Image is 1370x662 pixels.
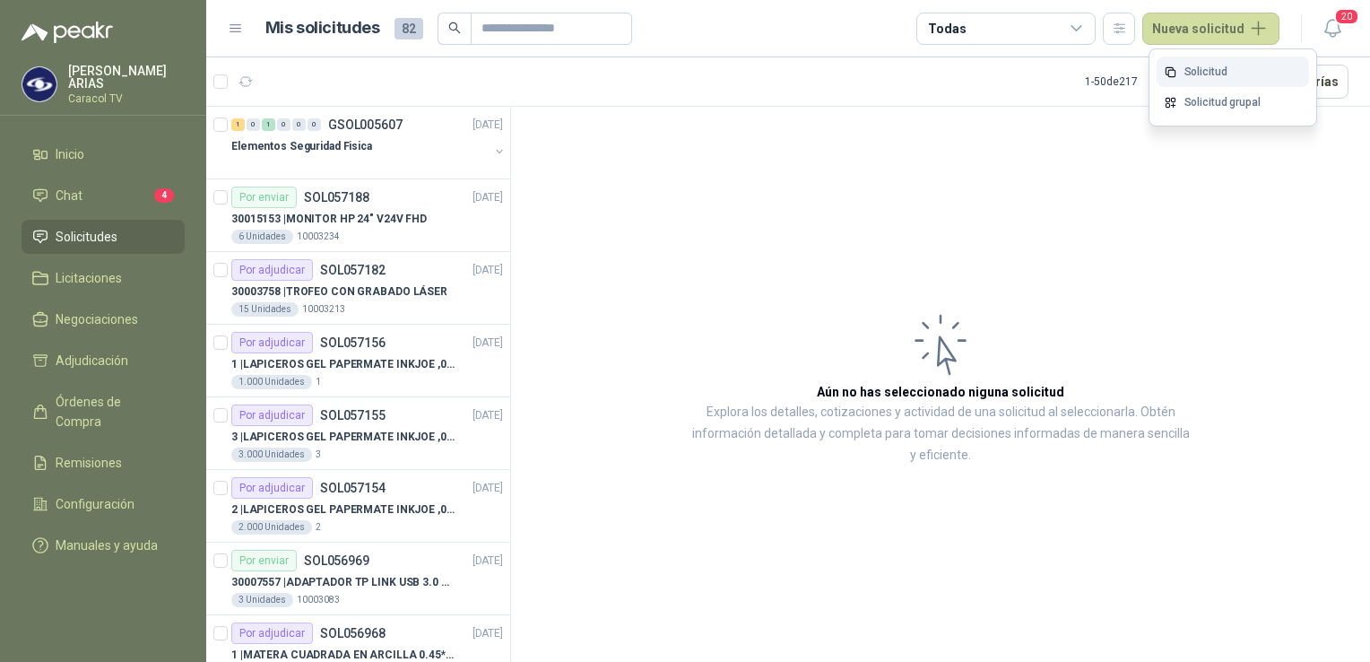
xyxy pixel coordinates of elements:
[473,335,503,352] p: [DATE]
[68,93,185,104] p: Caracol TV
[277,118,290,131] div: 0
[154,188,174,203] span: 4
[473,553,503,570] p: [DATE]
[231,118,245,131] div: 1
[1157,57,1309,88] a: Solicitud
[22,179,185,213] a: Chat4
[231,302,299,317] div: 15 Unidades
[297,593,340,607] p: 10003083
[448,22,461,34] span: search
[22,220,185,254] a: Solicitudes
[231,375,312,389] div: 1.000 Unidades
[56,351,128,370] span: Adjudicación
[22,344,185,378] a: Adjudicación
[206,470,510,543] a: Por adjudicarSOL057154[DATE] 2 |LAPICEROS GEL PAPERMATE INKJOE ,07 1 LOGO 1 TINTA2.000 Unidades2
[206,397,510,470] a: Por adjudicarSOL057155[DATE] 3 |LAPICEROS GEL PAPERMATE INKJOE ,07 1 LOGO 1 TINTA3.000 Unidades3
[1334,8,1359,25] span: 20
[206,252,510,325] a: Por adjudicarSOL057182[DATE] 30003758 |TROFEO CON GRABADO LÁSER15 Unidades10003213
[231,283,447,301] p: 30003758 | TROFEO CON GRABADO LÁSER
[473,262,503,279] p: [DATE]
[395,18,423,39] span: 82
[231,477,313,499] div: Por adjudicar
[231,332,313,353] div: Por adjudicar
[304,191,369,204] p: SOL057188
[231,520,312,535] div: 2.000 Unidades
[308,118,321,131] div: 0
[56,536,158,555] span: Manuales y ayuda
[22,137,185,171] a: Inicio
[928,19,966,39] div: Todas
[231,501,455,518] p: 2 | LAPICEROS GEL PAPERMATE INKJOE ,07 1 LOGO 1 TINTA
[56,309,138,329] span: Negociaciones
[690,402,1191,466] p: Explora los detalles, cotizaciones y actividad de una solicitud al seleccionarla. Obtén informaci...
[231,211,427,228] p: 30015153 | MONITOR HP 24" V24V FHD
[231,429,455,446] p: 3 | LAPICEROS GEL PAPERMATE INKJOE ,07 1 LOGO 1 TINTA
[320,627,386,640] p: SOL056968
[22,22,113,43] img: Logo peakr
[304,554,369,567] p: SOL056969
[56,494,134,514] span: Configuración
[316,375,321,389] p: 1
[320,336,386,349] p: SOL057156
[473,117,503,134] p: [DATE]
[320,409,386,422] p: SOL057155
[265,15,380,41] h1: Mis solicitudes
[231,230,293,244] div: 6 Unidades
[56,392,168,431] span: Órdenes de Compra
[22,446,185,480] a: Remisiones
[1085,67,1195,96] div: 1 - 50 de 217
[262,118,275,131] div: 1
[231,114,507,171] a: 1 0 1 0 0 0 GSOL005607[DATE] Elementos Seguridad Fisica
[22,528,185,562] a: Manuales y ayuda
[231,405,313,426] div: Por adjudicar
[292,118,306,131] div: 0
[231,550,297,571] div: Por enviar
[206,543,510,615] a: Por enviarSOL056969[DATE] 30007557 |ADAPTADOR TP LINK USB 3.0 A RJ45 1GB WINDOWS3 Unidades10003083
[320,482,386,494] p: SOL057154
[247,118,260,131] div: 0
[68,65,185,90] p: [PERSON_NAME] ARIAS
[206,325,510,397] a: Por adjudicarSOL057156[DATE] 1 |LAPICEROS GEL PAPERMATE INKJOE ,07 1 LOGO 1 TINTA1.000 Unidades1
[297,230,340,244] p: 10003234
[473,480,503,497] p: [DATE]
[56,268,122,288] span: Licitaciones
[231,138,372,155] p: Elementos Seguridad Fisica
[206,179,510,252] a: Por enviarSOL057188[DATE] 30015153 |MONITOR HP 24" V24V FHD6 Unidades10003234
[22,67,56,101] img: Company Logo
[22,385,185,439] a: Órdenes de Compra
[22,302,185,336] a: Negociaciones
[231,623,313,644] div: Por adjudicar
[22,261,185,295] a: Licitaciones
[1316,13,1348,45] button: 20
[56,453,122,473] span: Remisiones
[231,259,313,281] div: Por adjudicar
[56,227,117,247] span: Solicitudes
[473,189,503,206] p: [DATE]
[473,625,503,642] p: [DATE]
[231,187,297,208] div: Por enviar
[473,407,503,424] p: [DATE]
[56,186,82,205] span: Chat
[817,382,1064,402] h3: Aún no has seleccionado niguna solicitud
[1157,87,1309,118] a: Solicitud grupal
[316,520,321,535] p: 2
[320,264,386,276] p: SOL057182
[302,302,345,317] p: 10003213
[231,574,455,591] p: 30007557 | ADAPTADOR TP LINK USB 3.0 A RJ45 1GB WINDOWS
[56,144,84,164] span: Inicio
[316,448,321,462] p: 3
[231,356,455,373] p: 1 | LAPICEROS GEL PAPERMATE INKJOE ,07 1 LOGO 1 TINTA
[231,448,312,462] div: 3.000 Unidades
[231,593,293,607] div: 3 Unidades
[22,487,185,521] a: Configuración
[328,118,403,131] p: GSOL005607
[1142,13,1279,45] button: Nueva solicitud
